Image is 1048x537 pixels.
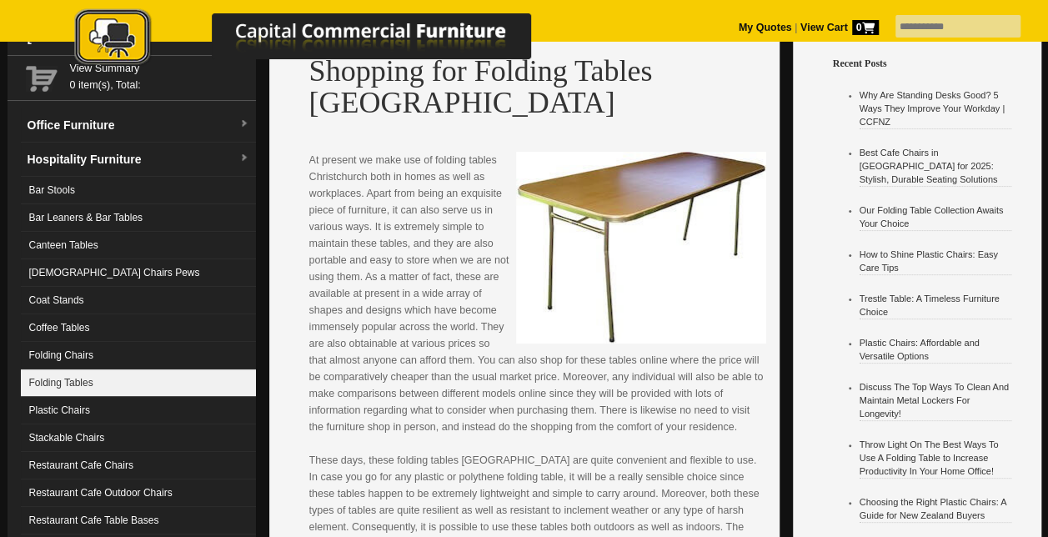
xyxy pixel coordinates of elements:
a: Restaurant Cafe Chairs [21,452,256,479]
a: [DEMOGRAPHIC_DATA] Chairs Pews [21,259,256,287]
a: Plastic Chairs: Affordable and Versatile Options [860,338,980,361]
a: Throw Light On The Best Ways To Use A Folding Table to Increase Productivity In Your Home Office! [860,439,999,476]
a: Bar Stools [21,177,256,204]
a: Coat Stands [21,287,256,314]
a: Restaurant Cafe Outdoor Chairs [21,479,256,507]
a: Bar Leaners & Bar Tables [21,204,256,232]
a: Why Are Standing Desks Good? 5 Ways They Improve Your Workday | CCFNZ [860,90,1005,127]
a: Office Furnituredropdown [21,108,256,143]
a: Canteen Tables [21,232,256,259]
img: Folding Tables Christchurch [516,152,766,344]
img: Capital Commercial Furniture Logo [28,8,612,69]
a: My Quotes [739,22,792,33]
strong: View Cart [800,22,879,33]
span: 0 [852,20,879,35]
a: Trestle Table: A Timeless Furniture Choice [860,294,1000,317]
a: Our Folding Table Collection Awaits Your Choice [860,205,1004,228]
a: Discuss The Top Ways To Clean And Maintain Metal Lockers For Longevity! [860,382,1009,419]
a: How to Shine Plastic Chairs: Easy Care Tips [860,249,998,273]
a: Best Cafe Chairs in [GEOGRAPHIC_DATA] for 2025: Stylish, Durable Seating Solutions [860,148,998,184]
img: dropdown [239,119,249,129]
a: Capital Commercial Furniture Logo [28,8,612,74]
a: Folding Tables [21,369,256,397]
a: Folding Chairs [21,342,256,369]
h1: Shopping for Folding Tables [GEOGRAPHIC_DATA] [309,55,766,118]
a: Restaurant Cafe Table Bases [21,507,256,534]
a: Plastic Chairs [21,397,256,424]
a: Stackable Chairs [21,424,256,452]
a: Coffee Tables [21,314,256,342]
h4: Recent Posts [833,55,1028,72]
a: Choosing the Right Plastic Chairs: A Guide for New Zealand Buyers [860,497,1006,520]
img: dropdown [239,153,249,163]
a: Hospitality Furnituredropdown [21,143,256,177]
a: View Cart0 [797,22,878,33]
